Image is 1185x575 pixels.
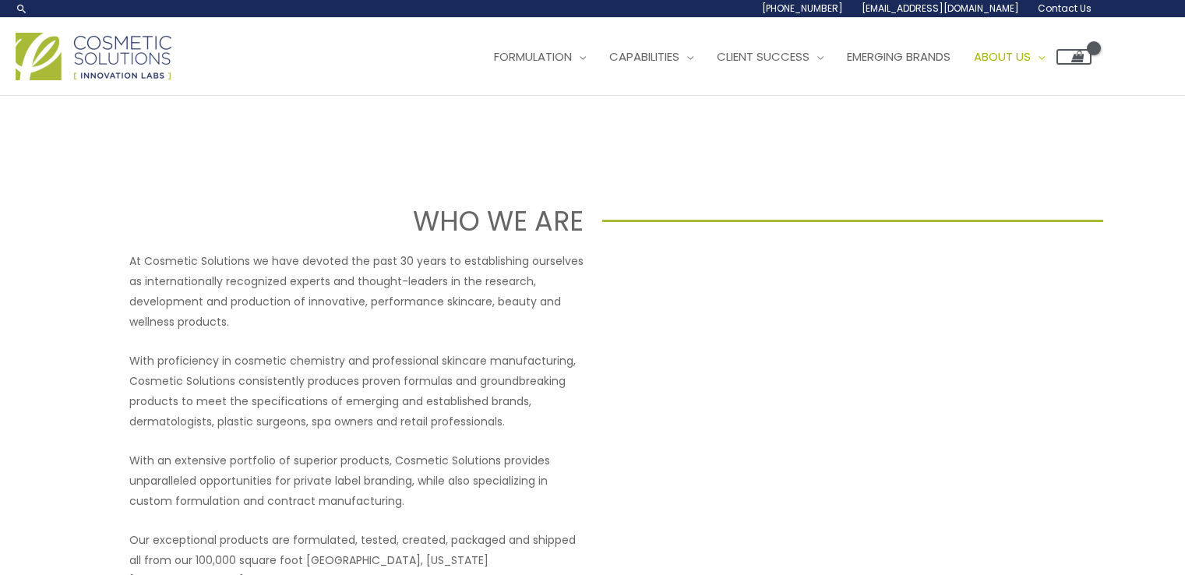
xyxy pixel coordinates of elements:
[598,34,705,80] a: Capabilities
[494,48,572,65] span: Formulation
[129,450,584,511] p: With an extensive portfolio of superior products, Cosmetic Solutions provides unparalleled opport...
[705,34,835,80] a: Client Success
[962,34,1056,80] a: About Us
[762,2,843,15] span: [PHONE_NUMBER]
[16,2,28,15] a: Search icon link
[602,251,1056,506] iframe: Get to know Cosmetic Solutions Private Label Skin Care
[717,48,809,65] span: Client Success
[609,48,679,65] span: Capabilities
[1038,2,1092,15] span: Contact Us
[847,48,950,65] span: Emerging Brands
[835,34,962,80] a: Emerging Brands
[482,34,598,80] a: Formulation
[82,202,584,240] h1: WHO WE ARE
[862,2,1019,15] span: [EMAIL_ADDRESS][DOMAIN_NAME]
[471,34,1092,80] nav: Site Navigation
[16,33,171,80] img: Cosmetic Solutions Logo
[129,251,584,332] p: At Cosmetic Solutions we have devoted the past 30 years to establishing ourselves as internationa...
[974,48,1031,65] span: About Us
[1056,49,1092,65] a: View Shopping Cart, empty
[129,351,584,432] p: With proficiency in cosmetic chemistry and professional skincare manufacturing, Cosmetic Solution...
